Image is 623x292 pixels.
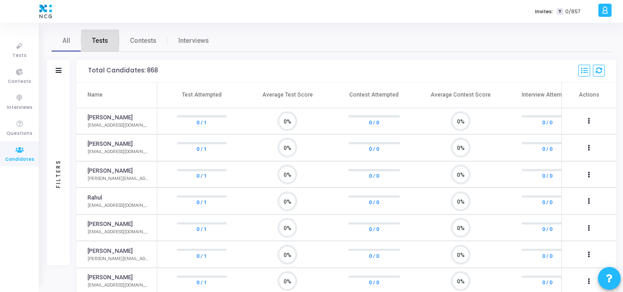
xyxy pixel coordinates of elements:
[8,78,31,86] span: Contests
[88,220,133,229] a: [PERSON_NAME]
[12,52,26,60] span: Tests
[542,198,552,207] a: 0 / 0
[369,251,379,260] a: 0 / 0
[565,8,581,15] span: 0/857
[130,36,156,46] span: Contests
[5,156,34,164] span: Candidates
[88,229,148,236] div: [EMAIL_ADDRESS][DOMAIN_NAME]
[561,82,616,108] th: Actions
[197,251,207,260] a: 0 / 1
[88,149,148,155] div: [EMAIL_ADDRESS][DOMAIN_NAME]
[88,194,102,202] a: Rahul
[197,278,207,287] a: 0 / 1
[369,225,379,234] a: 0 / 0
[88,175,148,182] div: [PERSON_NAME][EMAIL_ADDRESS][DOMAIN_NAME]
[331,82,417,108] th: Contest Attempted
[542,251,552,260] a: 0 / 0
[62,36,70,46] span: All
[504,82,591,108] th: Interview Attempted
[88,91,103,99] div: Name
[6,130,32,138] span: Questions
[88,140,133,149] a: [PERSON_NAME]
[54,123,62,224] div: Filters
[88,202,148,209] div: [EMAIL_ADDRESS][DOMAIN_NAME]
[542,278,552,287] a: 0 / 0
[88,113,133,122] a: [PERSON_NAME]
[92,36,108,46] span: Tests
[369,118,379,127] a: 0 / 0
[542,171,552,180] a: 0 / 0
[197,171,207,180] a: 0 / 1
[542,144,552,154] a: 0 / 0
[197,225,207,234] a: 0 / 1
[88,247,133,256] a: [PERSON_NAME]
[369,278,379,287] a: 0 / 0
[535,8,553,15] label: Invites:
[369,171,379,180] a: 0 / 0
[369,198,379,207] a: 0 / 0
[7,104,32,112] span: Interviews
[197,198,207,207] a: 0 / 1
[542,118,552,127] a: 0 / 0
[369,144,379,154] a: 0 / 0
[557,8,563,15] span: T
[37,2,54,20] img: logo
[542,225,552,234] a: 0 / 0
[88,167,133,175] a: [PERSON_NAME]
[244,82,331,108] th: Average Test Score
[88,256,148,262] div: [PERSON_NAME][EMAIL_ADDRESS][DOMAIN_NAME]
[88,122,148,129] div: [EMAIL_ADDRESS][DOMAIN_NAME]
[417,82,504,108] th: Average Contest Score
[88,273,133,282] a: [PERSON_NAME]
[157,82,244,108] th: Test Attempted
[88,67,158,74] div: Total Candidates: 868
[178,36,209,46] span: Interviews
[197,118,207,127] a: 0 / 1
[88,282,148,289] div: [EMAIL_ADDRESS][DOMAIN_NAME]
[197,144,207,154] a: 0 / 1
